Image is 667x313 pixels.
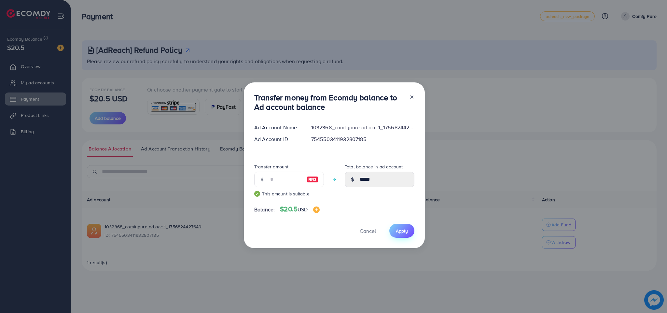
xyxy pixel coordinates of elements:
img: guide [254,191,260,197]
h3: Transfer money from Ecomdy balance to Ad account balance [254,93,404,112]
button: Apply [389,224,414,238]
div: Ad Account Name [249,124,306,131]
label: Transfer amount [254,164,288,170]
img: image [307,176,318,183]
img: image [313,206,320,213]
span: Cancel [360,227,376,235]
span: Balance: [254,206,275,213]
div: Ad Account ID [249,135,306,143]
span: USD [298,206,308,213]
span: Apply [396,228,408,234]
h4: $20.5 [280,205,319,213]
small: This amount is suitable [254,191,324,197]
div: 1032368_comfypure ad acc 1_1756824427649 [306,124,420,131]
label: Total balance in ad account [345,164,403,170]
button: Cancel [352,224,384,238]
div: 7545503411932807185 [306,135,420,143]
